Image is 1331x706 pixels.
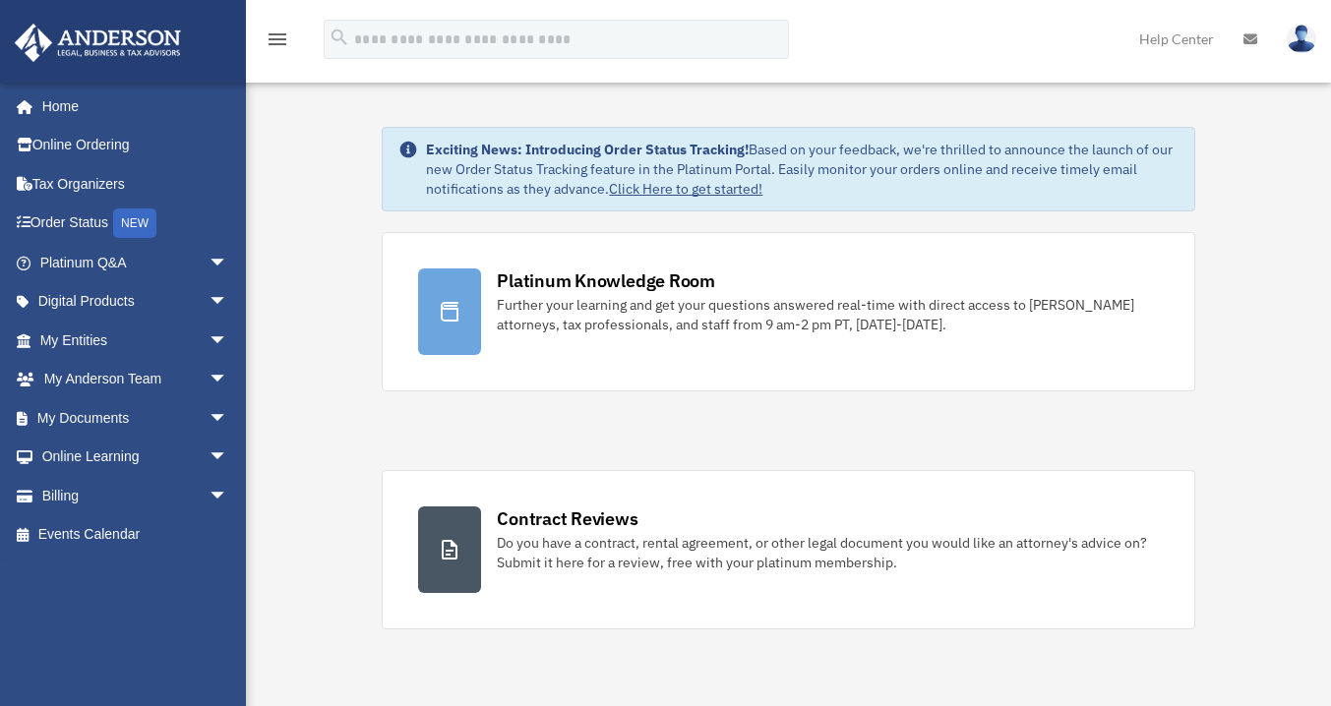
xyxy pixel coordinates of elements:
span: arrow_drop_down [209,243,248,283]
a: Billingarrow_drop_down [14,476,258,515]
a: Platinum Knowledge Room Further your learning and get your questions answered real-time with dire... [382,232,1194,391]
a: Contract Reviews Do you have a contract, rental agreement, or other legal document you would like... [382,470,1194,629]
div: Based on your feedback, we're thrilled to announce the launch of our new Order Status Tracking fe... [426,140,1178,199]
img: Anderson Advisors Platinum Portal [9,24,187,62]
a: My Entitiesarrow_drop_down [14,321,258,360]
div: Do you have a contract, rental agreement, or other legal document you would like an attorney's ad... [497,533,1158,572]
a: menu [266,34,289,51]
span: arrow_drop_down [209,476,248,516]
span: arrow_drop_down [209,321,248,361]
a: My Anderson Teamarrow_drop_down [14,360,258,399]
span: arrow_drop_down [209,438,248,478]
span: arrow_drop_down [209,282,248,323]
a: Events Calendar [14,515,258,555]
a: Online Ordering [14,126,258,165]
strong: Exciting News: Introducing Order Status Tracking! [426,141,749,158]
a: Click Here to get started! [609,180,762,198]
i: menu [266,28,289,51]
a: Online Learningarrow_drop_down [14,438,258,477]
a: Tax Organizers [14,164,258,204]
span: arrow_drop_down [209,360,248,400]
i: search [329,27,350,48]
div: Platinum Knowledge Room [497,268,715,293]
a: My Documentsarrow_drop_down [14,398,258,438]
div: NEW [113,208,156,238]
a: Order StatusNEW [14,204,258,244]
a: Digital Productsarrow_drop_down [14,282,258,322]
div: Further your learning and get your questions answered real-time with direct access to [PERSON_NAM... [497,295,1158,334]
a: Platinum Q&Aarrow_drop_down [14,243,258,282]
img: User Pic [1287,25,1316,53]
span: arrow_drop_down [209,398,248,439]
div: Contract Reviews [497,506,637,531]
a: Home [14,87,248,126]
